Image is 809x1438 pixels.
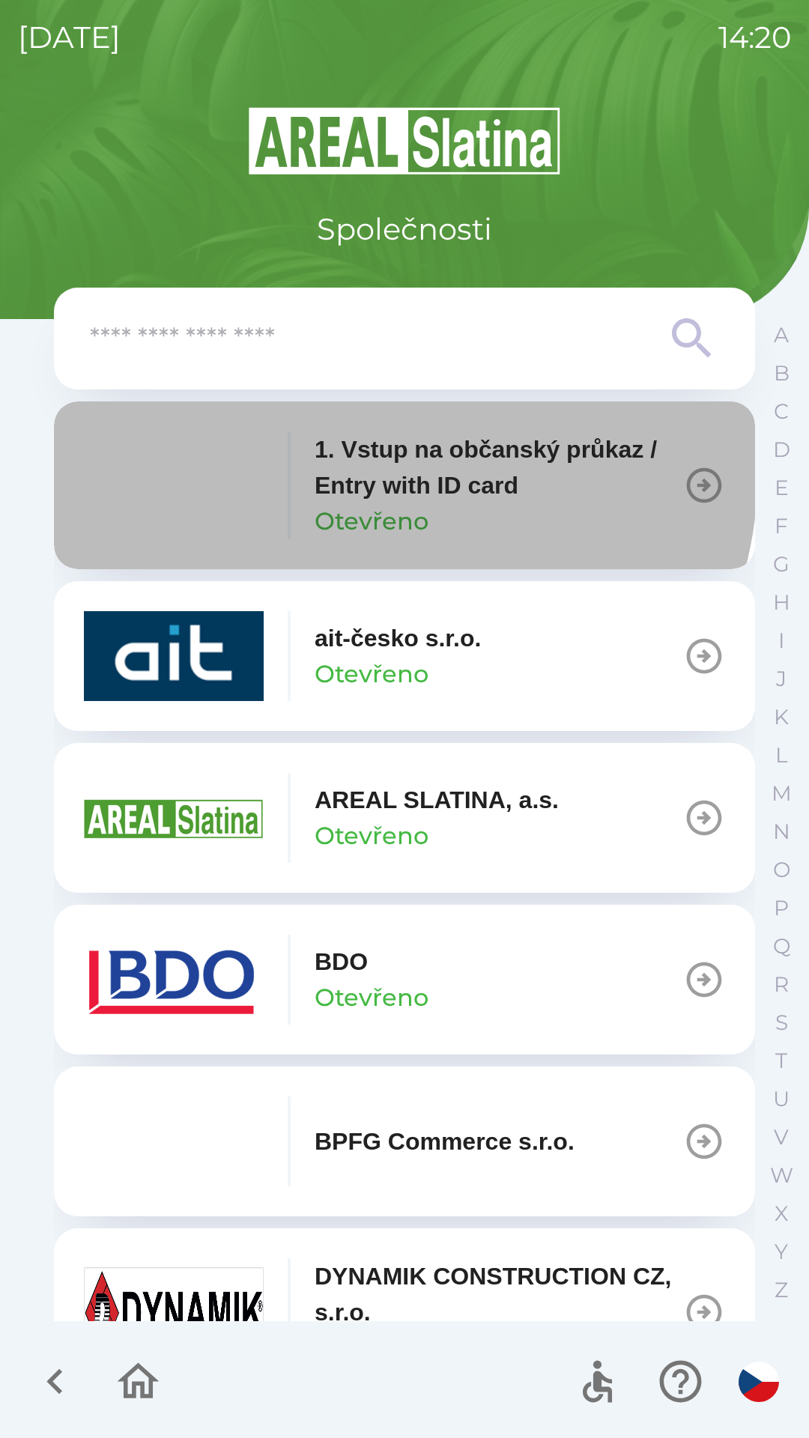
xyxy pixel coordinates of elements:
[763,736,800,774] button: L
[775,475,789,501] p: E
[775,1239,788,1265] p: Y
[776,666,787,692] p: J
[763,469,800,507] button: E
[773,589,790,616] p: H
[775,1048,787,1074] p: T
[763,1118,800,1156] button: V
[774,971,789,998] p: R
[763,392,800,431] button: C
[763,1271,800,1309] button: Z
[773,437,790,463] p: D
[18,15,121,60] p: [DATE]
[315,980,428,1016] p: Otevřeno
[763,1156,800,1195] button: W
[763,774,800,813] button: M
[763,431,800,469] button: D
[763,583,800,622] button: H
[773,819,790,845] p: N
[739,1362,779,1402] img: cs flag
[763,507,800,545] button: F
[763,813,800,851] button: N
[718,15,791,60] p: 14:20
[763,1042,800,1080] button: T
[54,1228,755,1396] button: DYNAMIK CONSTRUCTION CZ, s.r.o.Otevřeno
[763,1080,800,1118] button: U
[774,398,789,425] p: C
[774,360,790,386] p: B
[773,551,790,577] p: G
[84,1096,264,1186] img: f3b1b367-54a7-43c8-9d7e-84e812667233.png
[54,105,755,177] img: Logo
[315,1123,575,1159] p: BPFG Commerce s.r.o.
[763,1195,800,1233] button: X
[774,322,789,348] p: A
[763,545,800,583] button: G
[775,742,787,768] p: L
[775,1277,788,1303] p: Z
[763,965,800,1004] button: R
[763,660,800,698] button: J
[54,743,755,893] button: AREAL SLATINA, a.s.Otevřeno
[774,704,789,730] p: K
[54,401,755,569] button: 1. Vstup na občanský průkaz / Entry with ID cardOtevřeno
[763,622,800,660] button: I
[763,354,800,392] button: B
[84,611,264,701] img: 40b5cfbb-27b1-4737-80dc-99d800fbabba.png
[770,1162,793,1189] p: W
[84,440,264,530] img: 93ea42ec-2d1b-4d6e-8f8a-bdbb4610bcc3.png
[763,1233,800,1271] button: Y
[778,628,784,654] p: I
[763,889,800,927] button: P
[315,944,368,980] p: BDO
[763,698,800,736] button: K
[54,905,755,1055] button: BDOOtevřeno
[54,581,755,731] button: ait-česko s.r.o.Otevřeno
[317,207,492,252] p: Společnosti
[315,782,559,818] p: AREAL SLATINA, a.s.
[763,927,800,965] button: Q
[315,503,428,539] p: Otevřeno
[763,851,800,889] button: O
[763,1004,800,1042] button: S
[84,935,264,1025] img: ae7449ef-04f1-48ed-85b5-e61960c78b50.png
[763,316,800,354] button: A
[773,857,790,883] p: O
[773,1086,790,1112] p: U
[84,773,264,863] img: aad3f322-fb90-43a2-be23-5ead3ef36ce5.png
[315,1258,683,1330] p: DYNAMIK CONSTRUCTION CZ, s.r.o.
[774,1124,789,1150] p: V
[775,1201,788,1227] p: X
[315,431,683,503] p: 1. Vstup na občanský průkaz / Entry with ID card
[84,1267,264,1357] img: 9aa1c191-0426-4a03-845b-4981a011e109.jpeg
[772,780,792,807] p: M
[775,1010,788,1036] p: S
[315,656,428,692] p: Otevřeno
[774,895,789,921] p: P
[773,933,790,959] p: Q
[315,620,481,656] p: ait-česko s.r.o.
[315,818,428,854] p: Otevřeno
[775,513,788,539] p: F
[54,1067,755,1216] button: BPFG Commerce s.r.o.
